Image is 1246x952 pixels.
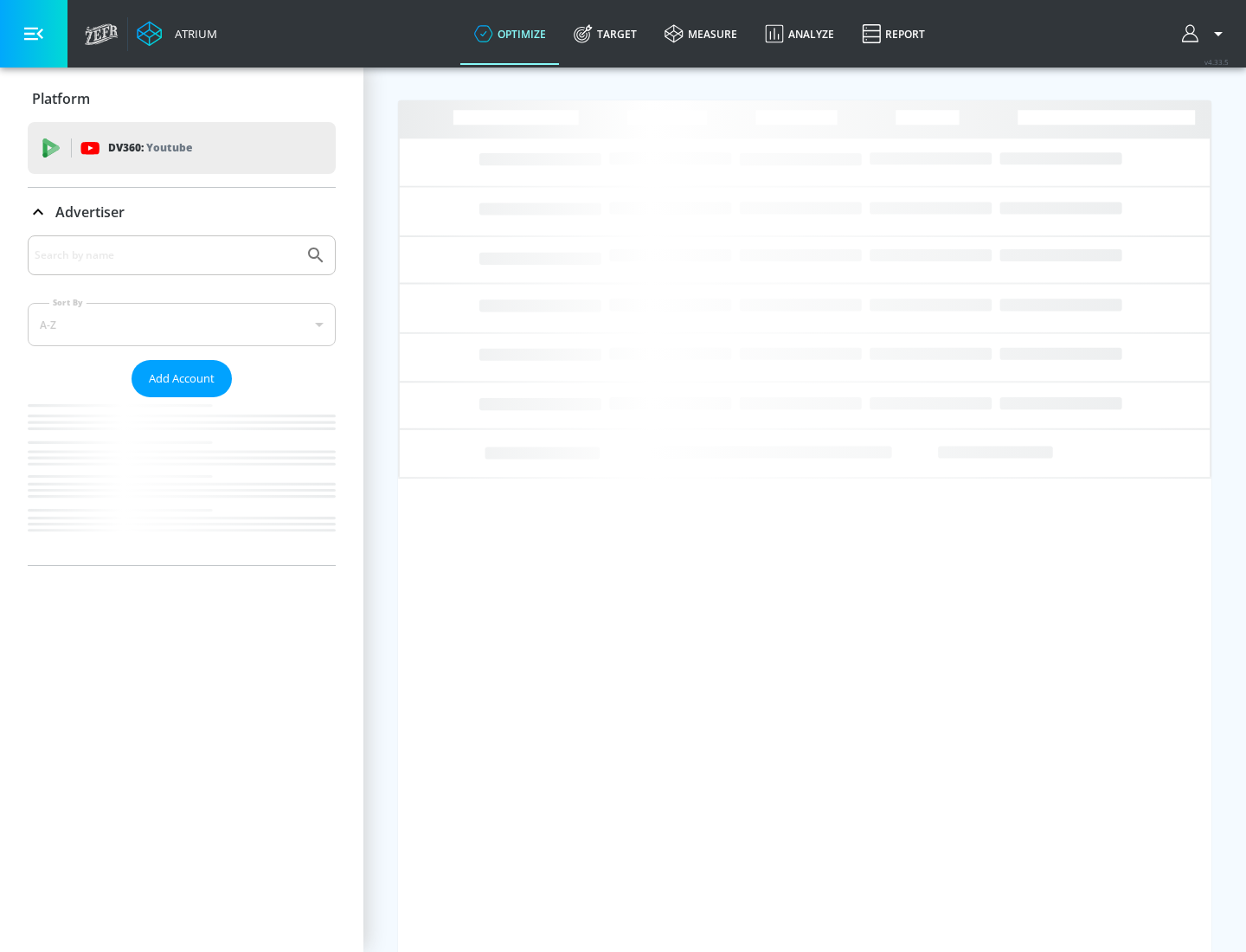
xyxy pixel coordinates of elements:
div: Atrium [168,26,217,42]
div: DV360: Youtube [28,122,336,174]
input: Search by name [35,244,297,267]
div: Advertiser [28,188,336,236]
a: measure [651,3,751,65]
div: Platform [28,74,336,123]
a: Atrium [137,21,217,47]
div: Advertiser [28,235,336,565]
p: Platform [32,89,90,108]
a: optimize [460,3,560,65]
p: Youtube [146,138,192,157]
a: Target [560,3,651,65]
span: Add Account [149,369,215,389]
a: Analyze [751,3,848,65]
p: Advertiser [55,203,125,222]
a: Report [848,3,939,65]
span: v 4.33.5 [1204,57,1229,67]
label: Sort By [49,297,87,308]
div: A-Z [28,303,336,346]
nav: list of Advertiser [28,397,336,565]
button: Add Account [132,360,232,397]
p: DV360: [108,138,192,158]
